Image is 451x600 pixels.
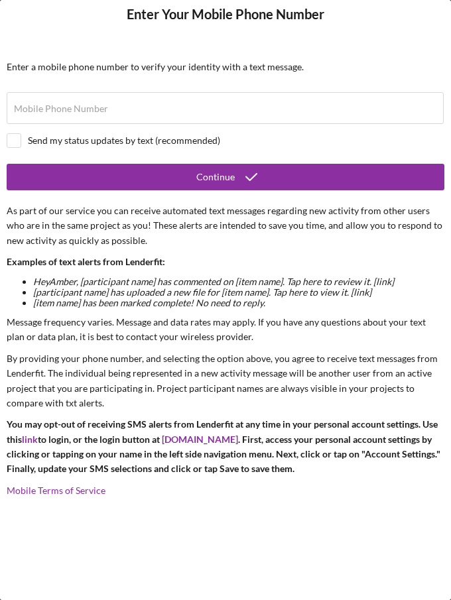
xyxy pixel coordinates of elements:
a: [DOMAIN_NAME] [162,434,238,445]
a: Mobile Terms of Service [7,485,105,496]
h4: Enter Your Mobile Phone Number [7,7,444,42]
li: [item name] has been marked complete! No need to reply. [33,298,444,308]
div: Send my status updates by text (recommended) [28,135,220,146]
button: Continue [7,164,444,190]
p: You may opt-out of receiving SMS alerts from Lenderfit at any time in your personal account setti... [7,417,444,477]
li: [participant name] has uploaded a new file for [item name]. Tap here to view it. [link] [33,287,444,298]
p: By providing your phone number, and selecting the option above, you agree to receive text message... [7,351,444,411]
p: Message frequency varies. Message and data rates may apply. If you have any questions about your ... [7,315,444,345]
div: Continue [196,164,235,190]
div: Enter a mobile phone number to verify your identity with a text message. [7,62,444,72]
p: As part of our service you can receive automated text messages regarding new activity from other ... [7,204,444,248]
p: Examples of text alerts from Lenderfit: [7,255,444,269]
a: link [22,434,38,445]
li: Hey Amber , [participant name] has commented on [item name]. Tap here to review it. [link] [33,276,444,287]
label: Mobile Phone Number [14,103,108,114]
